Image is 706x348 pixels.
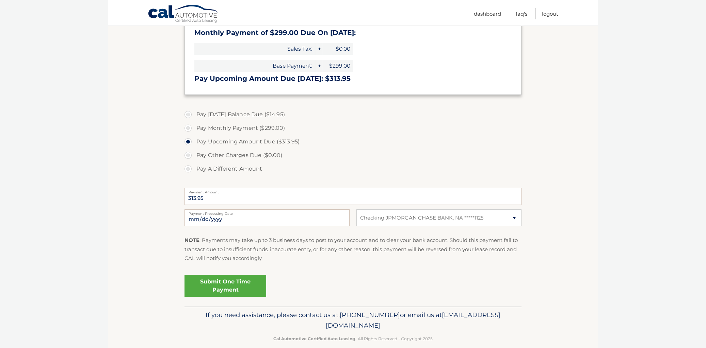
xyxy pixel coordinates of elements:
[315,43,322,55] span: +
[194,74,512,83] h3: Pay Upcoming Amount Due [DATE]: $313.95
[322,60,353,72] span: $299.00
[148,4,219,24] a: Cal Automotive
[194,60,315,72] span: Base Payment:
[542,8,558,19] a: Logout
[322,43,353,55] span: $0.00
[184,209,350,215] label: Payment Processing Date
[184,209,350,226] input: Payment Date
[315,60,322,72] span: +
[184,149,522,162] label: Pay Other Charges Due ($0.00)
[194,43,315,55] span: Sales Tax:
[474,8,501,19] a: Dashboard
[184,236,522,263] p: : Payments may take up to 3 business days to post to your account and to clear your bank account....
[273,336,355,341] strong: Cal Automotive Certified Auto Leasing
[184,237,199,243] strong: NOTE
[184,121,522,135] label: Pay Monthly Payment ($299.00)
[184,188,522,205] input: Payment Amount
[189,335,517,342] p: - All Rights Reserved - Copyright 2025
[184,275,266,297] a: Submit One Time Payment
[516,8,527,19] a: FAQ's
[184,162,522,176] label: Pay A Different Amount
[340,311,400,319] span: [PHONE_NUMBER]
[189,310,517,331] p: If you need assistance, please contact us at: or email us at
[184,188,522,193] label: Payment Amount
[184,108,522,121] label: Pay [DATE] Balance Due ($14.95)
[184,135,522,149] label: Pay Upcoming Amount Due ($313.95)
[194,29,512,37] h3: Monthly Payment of $299.00 Due On [DATE]:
